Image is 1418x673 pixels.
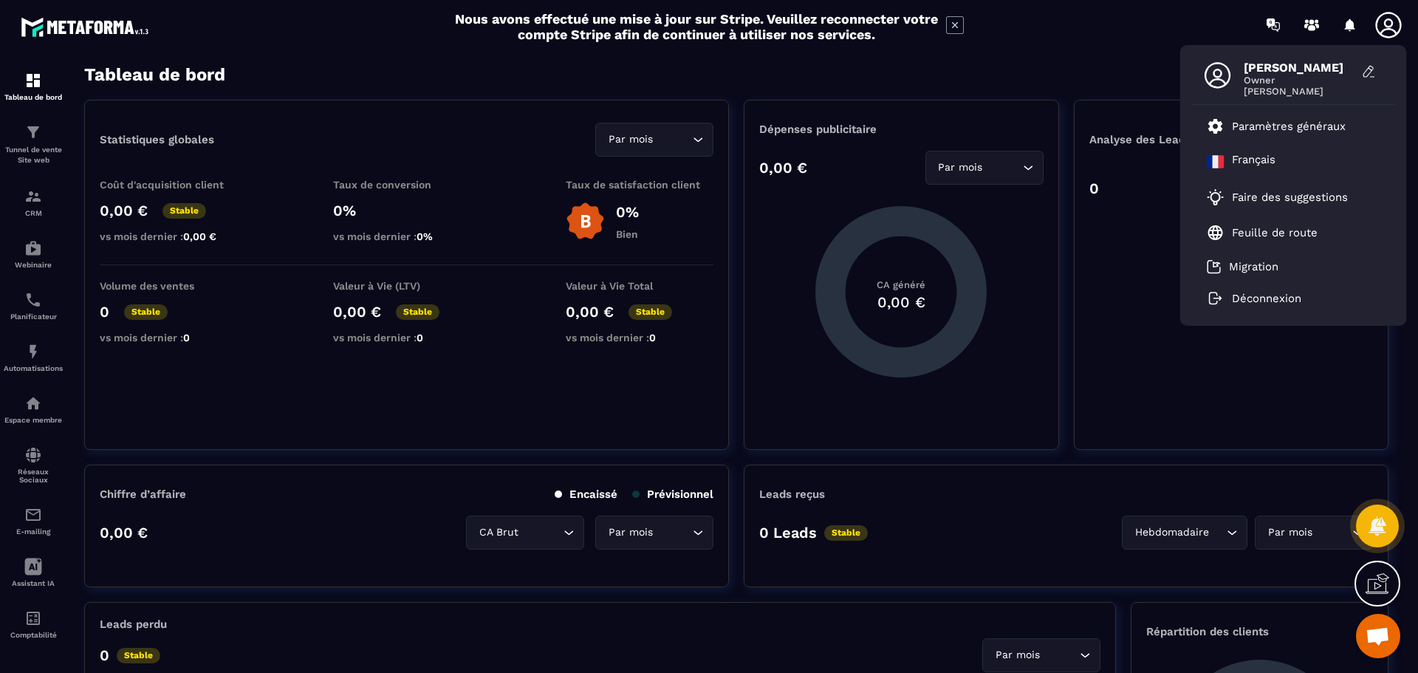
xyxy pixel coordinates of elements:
[100,202,148,219] p: 0,00 €
[333,179,481,191] p: Taux de conversion
[986,160,1019,176] input: Search for option
[24,394,42,412] img: automations
[100,133,214,146] p: Statistiques globales
[4,93,63,101] p: Tableau de bord
[521,525,560,541] input: Search for option
[466,516,584,550] div: Search for option
[24,446,42,464] img: social-network
[24,123,42,141] img: formation
[1244,86,1354,97] span: [PERSON_NAME]
[117,648,160,663] p: Stable
[333,230,481,242] p: vs mois dernier :
[1122,516,1247,550] div: Search for option
[4,579,63,587] p: Assistant IA
[84,64,225,85] h3: Tableau de bord
[992,647,1043,663] span: Par mois
[333,303,381,321] p: 0,00 €
[656,131,689,148] input: Search for option
[1244,61,1354,75] span: [PERSON_NAME]
[649,332,656,344] span: 0
[396,304,439,320] p: Stable
[759,524,817,542] p: 0 Leads
[555,488,617,501] p: Encaissé
[4,312,63,321] p: Planificateur
[616,228,639,240] p: Bien
[1315,525,1349,541] input: Search for option
[1232,226,1318,239] p: Feuille de route
[4,631,63,639] p: Comptabilité
[183,332,190,344] span: 0
[476,525,521,541] span: CA Brut
[1232,120,1346,133] p: Paramètres généraux
[100,524,148,542] p: 0,00 €
[4,547,63,598] a: Assistant IA
[1212,525,1223,541] input: Search for option
[4,598,63,650] a: accountantaccountantComptabilité
[162,203,206,219] p: Stable
[4,145,63,165] p: Tunnel de vente Site web
[1255,516,1373,550] div: Search for option
[417,230,433,242] span: 0%
[100,488,186,501] p: Chiffre d’affaire
[632,488,713,501] p: Prévisionnel
[4,209,63,217] p: CRM
[1207,117,1346,135] a: Paramètres généraux
[1089,133,1231,146] p: Analyse des Leads
[21,13,154,41] img: logo
[605,525,656,541] span: Par mois
[4,495,63,547] a: emailemailE-mailing
[1146,625,1373,638] p: Répartition des clients
[4,416,63,424] p: Espace membre
[333,280,481,292] p: Valeur à Vie (LTV)
[1207,188,1362,206] a: Faire des suggestions
[100,646,109,664] p: 0
[4,112,63,177] a: formationformationTunnel de vente Site web
[333,202,481,219] p: 0%
[1232,191,1348,204] p: Faire des suggestions
[566,332,713,344] p: vs mois dernier :
[4,280,63,332] a: schedulerschedulerPlanificateur
[1244,75,1354,86] span: Owner
[566,202,605,241] img: b-badge-o.b3b20ee6.svg
[24,239,42,257] img: automations
[417,332,423,344] span: 0
[605,131,656,148] span: Par mois
[100,230,247,242] p: vs mois dernier :
[616,203,639,221] p: 0%
[566,303,614,321] p: 0,00 €
[1089,180,1099,197] p: 0
[595,123,713,157] div: Search for option
[1229,260,1278,273] p: Migration
[4,177,63,228] a: formationformationCRM
[24,609,42,627] img: accountant
[759,159,807,177] p: 0,00 €
[4,61,63,112] a: formationformationTableau de bord
[4,527,63,536] p: E-mailing
[628,304,672,320] p: Stable
[595,516,713,550] div: Search for option
[24,72,42,89] img: formation
[183,230,216,242] span: 0,00 €
[566,280,713,292] p: Valeur à Vie Total
[100,179,247,191] p: Coût d'acquisition client
[566,179,713,191] p: Taux de satisfaction client
[1207,259,1278,274] a: Migration
[824,525,868,541] p: Stable
[1232,292,1301,305] p: Déconnexion
[1264,525,1315,541] span: Par mois
[1043,647,1076,663] input: Search for option
[4,261,63,269] p: Webinaire
[24,188,42,205] img: formation
[100,332,247,344] p: vs mois dernier :
[4,364,63,372] p: Automatisations
[454,11,939,42] h2: Nous avons effectué une mise à jour sur Stripe. Veuillez reconnecter votre compte Stripe afin de ...
[24,343,42,361] img: automations
[100,618,167,631] p: Leads perdu
[4,468,63,484] p: Réseaux Sociaux
[1232,153,1275,171] p: Français
[656,525,689,541] input: Search for option
[1131,525,1212,541] span: Hebdomadaire
[982,638,1100,672] div: Search for option
[925,151,1044,185] div: Search for option
[759,488,825,501] p: Leads reçus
